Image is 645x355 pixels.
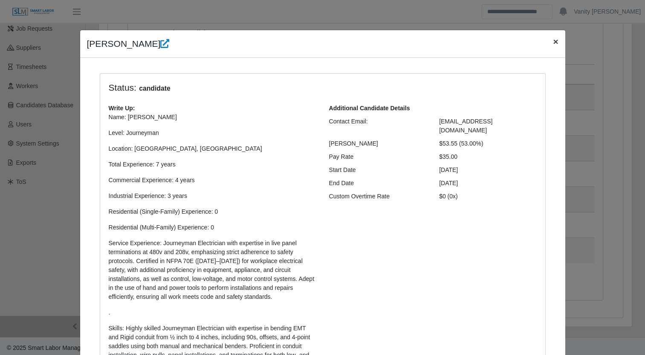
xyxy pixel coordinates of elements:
p: Service Experience: Journeyman Electrician with expertise in live panel terminations at 480v and ... [109,239,316,301]
span: [DATE] [439,180,458,186]
span: [EMAIL_ADDRESS][DOMAIN_NAME] [439,118,492,134]
p: . [109,308,316,317]
p: Residential (Multi-Family) Experience: 0 [109,223,316,232]
div: Pay Rate [323,152,433,161]
div: End Date [323,179,433,188]
div: Start Date [323,166,433,175]
h4: Status: [109,82,427,94]
div: [DATE] [433,166,543,175]
div: [PERSON_NAME] [323,139,433,148]
span: × [553,37,558,46]
p: Total Experience: 7 years [109,160,316,169]
p: Commercial Experience: 4 years [109,176,316,185]
div: Custom Overtime Rate [323,192,433,201]
p: Residential (Single-Family) Experience: 0 [109,207,316,216]
p: Name: [PERSON_NAME] [109,113,316,122]
b: Write Up: [109,105,135,112]
p: Industrial Experience: 3 years [109,192,316,200]
div: $35.00 [433,152,543,161]
p: Location: [GEOGRAPHIC_DATA], [GEOGRAPHIC_DATA] [109,144,316,153]
h4: [PERSON_NAME] [87,37,170,51]
button: Close [546,30,565,53]
div: $53.55 (53.00%) [433,139,543,148]
div: Contact Email: [323,117,433,135]
span: candidate [136,83,173,94]
span: $0 (0x) [439,193,458,200]
b: Additional Candidate Details [329,105,410,112]
p: Level: Journeyman [109,129,316,137]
